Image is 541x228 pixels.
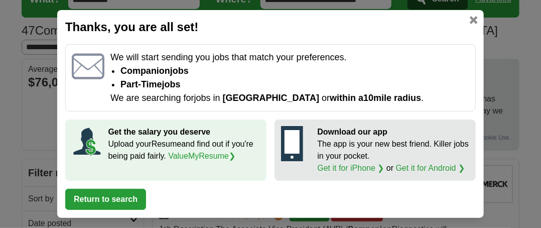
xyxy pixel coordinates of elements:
[65,18,476,36] h2: Thanks, you are all set!
[110,51,469,64] p: We will start sending you jobs that match your preferences.
[223,93,319,103] span: [GEOGRAPHIC_DATA]
[318,126,470,138] p: Download our app
[108,126,260,138] p: Get the salary you deserve
[65,189,146,210] button: Return to search
[318,164,384,172] a: Get it for iPhone ❯
[396,164,465,172] a: Get it for Android ❯
[318,138,470,174] p: The app is your new best friend. Killer jobs in your pocket. or
[108,138,260,162] p: Upload your Resume and find out if you're being paid fairly.
[120,78,469,91] li: Part-time jobs
[110,91,469,105] p: We are searching for jobs in or .
[168,152,235,160] a: ValueMyResume❯
[330,93,421,103] span: within a 10 mile radius
[120,64,469,78] li: Companion jobs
